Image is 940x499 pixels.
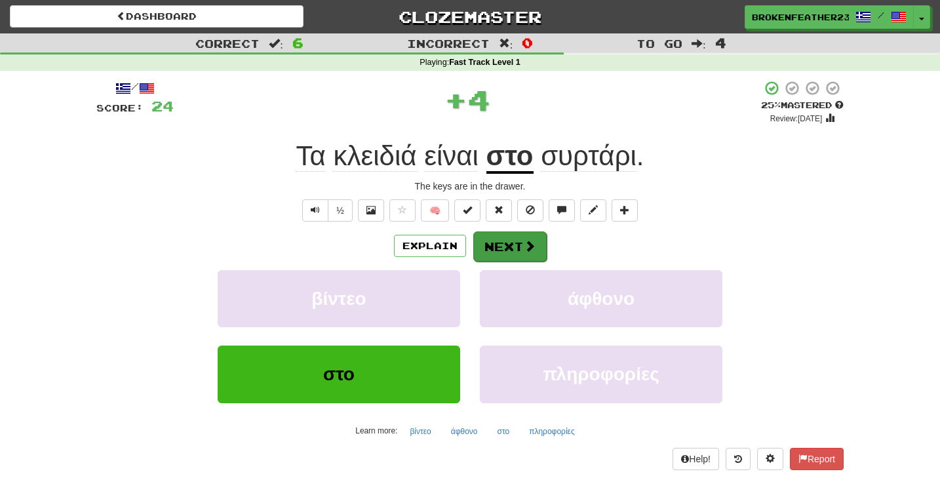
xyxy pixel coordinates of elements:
[752,11,849,23] span: BrokenFeather2395
[96,80,174,96] div: /
[522,35,533,50] span: 0
[726,448,751,470] button: Round history (alt+y)
[402,422,438,441] button: βίντεο
[389,199,416,222] button: Favorite sentence (alt+f)
[541,140,636,172] span: συρτάρι
[499,38,513,49] span: :
[878,10,884,20] span: /
[96,102,144,113] span: Score:
[195,37,260,50] span: Correct
[486,140,534,174] u: στο
[269,38,283,49] span: :
[296,140,325,172] span: Τα
[394,235,466,257] button: Explain
[454,199,480,222] button: Set this sentence to 100% Mastered (alt+m)
[549,199,575,222] button: Discuss sentence (alt+u)
[300,199,353,222] div: Text-to-speech controls
[745,5,914,29] a: BrokenFeather2395 /
[715,35,726,50] span: 4
[790,448,844,470] button: Report
[323,364,355,384] span: στο
[612,199,638,222] button: Add to collection (alt+a)
[355,426,397,435] small: Learn more:
[534,140,644,172] span: .
[424,140,479,172] span: είναι
[770,114,823,123] small: Review: [DATE]
[673,448,719,470] button: Help!
[358,199,384,222] button: Show image (alt+x)
[568,289,635,309] span: άφθονο
[407,37,490,50] span: Incorrect
[421,199,449,222] button: 🧠
[96,180,844,193] div: The keys are in the drawer.
[151,98,174,114] span: 24
[10,5,304,28] a: Dashboard
[490,422,517,441] button: στο
[218,346,460,403] button: στο
[444,80,467,119] span: +
[218,270,460,327] button: βίντεο
[761,100,781,110] span: 25 %
[473,231,547,262] button: Next
[517,199,543,222] button: Ignore sentence (alt+i)
[692,38,706,49] span: :
[486,199,512,222] button: Reset to 0% Mastered (alt+r)
[580,199,606,222] button: Edit sentence (alt+d)
[292,35,304,50] span: 6
[444,422,485,441] button: άφθονο
[522,422,582,441] button: πληροφορίες
[449,58,520,67] strong: Fast Track Level 1
[761,100,844,111] div: Mastered
[543,364,659,384] span: πληροφορίες
[480,346,722,403] button: πληροφορίες
[323,5,617,28] a: Clozemaster
[467,83,490,116] span: 4
[333,140,416,172] span: κλειδιά
[328,199,353,222] button: ½
[636,37,682,50] span: To go
[311,289,366,309] span: βίντεο
[480,270,722,327] button: άφθονο
[302,199,328,222] button: Play sentence audio (ctl+space)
